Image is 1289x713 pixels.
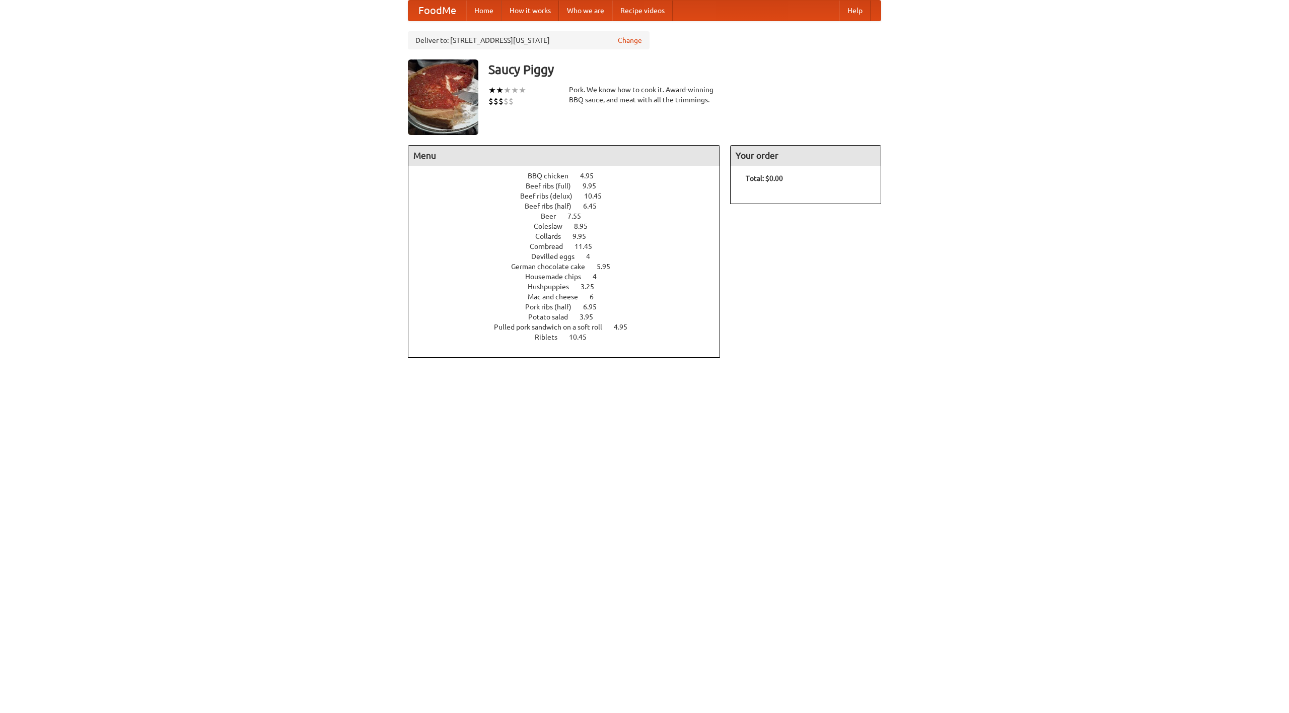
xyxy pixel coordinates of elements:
span: 7.55 [567,212,591,220]
li: ★ [519,85,526,96]
a: BBQ chicken 4.95 [528,172,612,180]
span: 4 [586,252,600,261]
img: angular.jpg [408,59,478,135]
a: Beef ribs (half) 6.45 [525,202,615,210]
div: Pork. We know how to cook it. Award-winning BBQ sauce, and meat with all the trimmings. [569,85,720,105]
a: Hushpuppies 3.25 [528,283,613,291]
a: Change [618,35,642,45]
a: Housemade chips 4 [525,273,615,281]
li: $ [504,96,509,107]
li: $ [493,96,498,107]
span: Pork ribs (half) [525,303,582,311]
span: 8.95 [574,222,598,230]
span: 11.45 [575,242,602,250]
a: Potato salad 3.95 [528,313,612,321]
a: Cornbread 11.45 [530,242,611,250]
span: Beef ribs (half) [525,202,582,210]
span: 4.95 [614,323,637,331]
a: Recipe videos [612,1,673,21]
a: Coleslaw 8.95 [534,222,606,230]
span: 6 [590,293,604,301]
span: 6.45 [583,202,607,210]
li: ★ [511,85,519,96]
a: German chocolate cake 5.95 [511,263,629,271]
div: Deliver to: [STREET_ADDRESS][US_STATE] [408,31,650,49]
span: Devilled eggs [531,252,585,261]
b: Total: $0.00 [746,174,783,182]
li: $ [488,96,493,107]
span: 9.95 [572,232,596,240]
a: Beer 7.55 [541,212,600,220]
span: Riblets [535,333,567,341]
li: ★ [504,85,511,96]
a: Help [839,1,871,21]
span: Potato salad [528,313,578,321]
a: How it works [502,1,559,21]
span: Mac and cheese [528,293,588,301]
span: 3.25 [581,283,604,291]
li: ★ [488,85,496,96]
a: Home [466,1,502,21]
span: 4 [593,273,607,281]
a: Collards 9.95 [535,232,605,240]
span: Beef ribs (delux) [520,192,583,200]
span: Cornbread [530,242,573,250]
a: Devilled eggs 4 [531,252,609,261]
span: 3.95 [580,313,603,321]
span: 9.95 [583,182,606,190]
span: Housemade chips [525,273,591,281]
span: Beer [541,212,566,220]
span: 10.45 [569,333,597,341]
h3: Saucy Piggy [488,59,881,80]
li: $ [498,96,504,107]
a: Mac and cheese 6 [528,293,612,301]
a: Beef ribs (delux) 10.45 [520,192,620,200]
li: ★ [496,85,504,96]
span: Hushpuppies [528,283,579,291]
a: Pulled pork sandwich on a soft roll 4.95 [494,323,646,331]
a: Riblets 10.45 [535,333,605,341]
span: Collards [535,232,571,240]
span: Pulled pork sandwich on a soft roll [494,323,612,331]
span: 10.45 [584,192,612,200]
span: BBQ chicken [528,172,579,180]
h4: Menu [408,146,720,166]
a: Pork ribs (half) 6.95 [525,303,615,311]
a: FoodMe [408,1,466,21]
a: Beef ribs (full) 9.95 [526,182,615,190]
li: $ [509,96,514,107]
span: German chocolate cake [511,263,595,271]
span: Coleslaw [534,222,572,230]
span: 5.95 [597,263,620,271]
h4: Your order [731,146,881,166]
span: Beef ribs (full) [526,182,581,190]
span: 4.95 [580,172,604,180]
a: Who we are [559,1,612,21]
span: 6.95 [583,303,607,311]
